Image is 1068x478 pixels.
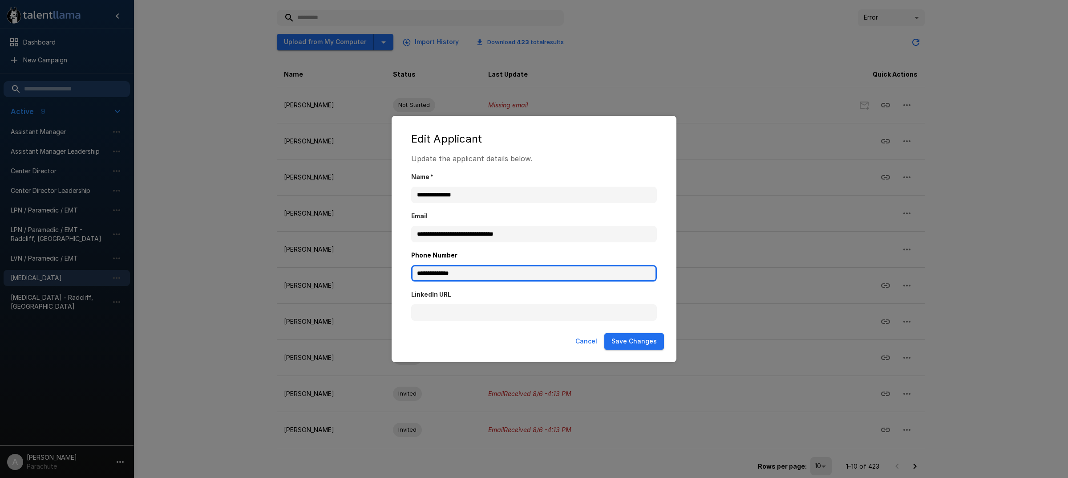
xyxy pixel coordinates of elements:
label: LinkedIn URL [411,290,657,299]
button: Save Changes [604,333,664,350]
label: Email [411,212,657,221]
p: Update the applicant details below. [411,153,657,164]
label: Phone Number [411,251,657,260]
button: Cancel [572,333,601,350]
label: Name [411,173,657,182]
h2: Edit Applicant [400,125,667,153]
